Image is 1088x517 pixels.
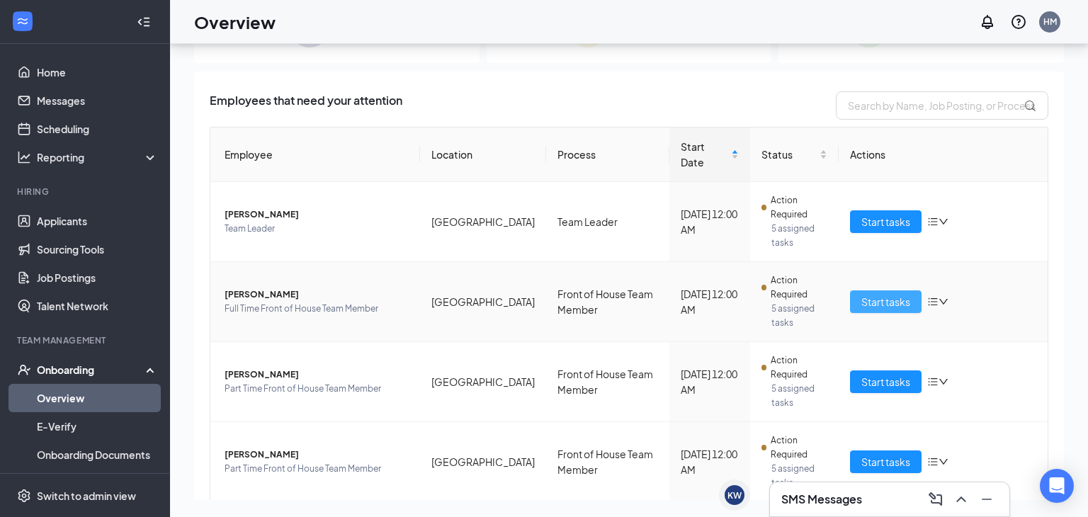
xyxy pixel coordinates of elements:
a: Applicants [37,207,158,235]
svg: QuestionInfo [1010,13,1027,30]
input: Search by Name, Job Posting, or Process [836,91,1048,120]
span: Part Time Front of House Team Member [225,382,409,396]
th: Actions [839,127,1048,182]
button: Start tasks [850,370,922,393]
svg: UserCheck [17,363,31,377]
span: Status [761,147,816,162]
span: bars [927,376,939,387]
span: 5 assigned tasks [771,462,827,490]
div: [DATE] 12:00 AM [681,366,739,397]
svg: Notifications [979,13,996,30]
span: 5 assigned tasks [771,382,827,410]
button: Start tasks [850,450,922,473]
svg: Minimize [978,491,995,508]
span: down [939,217,948,227]
span: Action Required [771,273,827,302]
span: Action Required [771,193,827,222]
span: Employees that need your attention [210,91,402,120]
button: Minimize [975,488,998,511]
a: Job Postings [37,263,158,292]
span: Start Date [681,139,729,170]
span: down [939,377,948,387]
div: KW [727,489,742,501]
a: Scheduling [37,115,158,143]
svg: ComposeMessage [927,491,944,508]
span: Team Leader [225,222,409,236]
a: Messages [37,86,158,115]
span: [PERSON_NAME] [225,288,409,302]
th: Process [546,127,669,182]
div: [DATE] 12:00 AM [681,286,739,317]
button: Start tasks [850,290,922,313]
span: Start tasks [861,214,910,229]
button: Start tasks [850,210,922,233]
div: Switch to admin view [37,489,136,503]
svg: WorkstreamLogo [16,14,30,28]
span: Full Time Front of House Team Member [225,302,409,316]
span: Action Required [771,433,827,462]
td: Front of House Team Member [546,262,669,342]
th: Employee [210,127,420,182]
td: [GEOGRAPHIC_DATA] [420,182,546,262]
span: down [939,457,948,467]
span: [PERSON_NAME] [225,448,409,462]
span: bars [927,456,939,467]
div: [DATE] 12:00 AM [681,206,739,237]
td: [GEOGRAPHIC_DATA] [420,422,546,501]
div: Open Intercom Messenger [1040,469,1074,503]
a: Overview [37,384,158,412]
div: HM [1043,16,1057,28]
span: Start tasks [861,374,910,390]
svg: Settings [17,489,31,503]
td: Front of House Team Member [546,342,669,422]
span: Part Time Front of House Team Member [225,462,409,476]
button: ChevronUp [950,488,973,511]
span: Start tasks [861,294,910,309]
td: Front of House Team Member [546,422,669,501]
div: Onboarding [37,363,146,377]
svg: Analysis [17,150,31,164]
h1: Overview [194,10,276,34]
a: Sourcing Tools [37,235,158,263]
span: Start tasks [861,454,910,470]
th: Status [750,127,838,182]
th: Location [420,127,546,182]
td: [GEOGRAPHIC_DATA] [420,342,546,422]
div: Hiring [17,186,155,198]
a: Activity log [37,469,158,497]
span: down [939,297,948,307]
div: Team Management [17,334,155,346]
h3: SMS Messages [781,492,862,507]
a: Talent Network [37,292,158,320]
span: [PERSON_NAME] [225,368,409,382]
span: 5 assigned tasks [771,302,827,330]
span: [PERSON_NAME] [225,208,409,222]
span: Action Required [771,353,827,382]
a: Home [37,58,158,86]
div: [DATE] 12:00 AM [681,446,739,477]
a: Onboarding Documents [37,441,158,469]
span: bars [927,296,939,307]
svg: Collapse [137,15,151,29]
a: E-Verify [37,412,158,441]
td: [GEOGRAPHIC_DATA] [420,262,546,342]
svg: ChevronUp [953,491,970,508]
td: Team Leader [546,182,669,262]
button: ComposeMessage [924,488,947,511]
span: 5 assigned tasks [771,222,827,250]
span: bars [927,216,939,227]
div: Reporting [37,150,159,164]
